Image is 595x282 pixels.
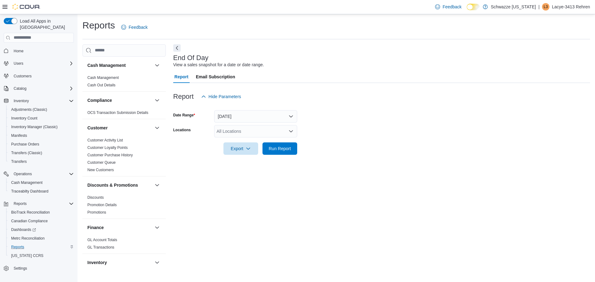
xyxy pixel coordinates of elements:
span: Canadian Compliance [9,217,74,225]
a: Cash Out Details [87,83,116,87]
div: Customer [82,137,166,176]
label: Date Range [173,113,195,118]
span: Customers [14,74,32,79]
a: Feedback [119,21,150,33]
button: Hide Parameters [199,90,244,103]
h3: Discounts & Promotions [87,182,138,188]
button: Metrc Reconciliation [6,234,76,243]
span: Promotion Details [87,202,117,207]
span: Purchase Orders [11,142,39,147]
span: Metrc Reconciliation [9,235,74,242]
a: Customer Loyalty Points [87,145,128,150]
button: Canadian Compliance [6,217,76,225]
span: Dashboards [9,226,74,233]
div: Lacye-3413 Rehren [542,3,549,11]
span: Feedback [129,24,148,30]
a: New Customers [87,168,114,172]
span: BioTrack Reconciliation [9,209,74,216]
span: L3 [544,3,548,11]
button: Manifests [6,131,76,140]
button: Operations [1,170,76,178]
span: Reports [11,200,74,207]
button: Inventory [1,97,76,105]
a: Adjustments (Classic) [9,106,50,113]
button: Run Report [262,142,297,155]
button: Home [1,46,76,55]
span: Cash Management [87,75,119,80]
button: Finance [153,224,161,231]
span: Cash Management [11,180,42,185]
a: Customers [11,72,34,80]
a: Cash Management [87,76,119,80]
button: Reports [6,243,76,251]
a: Promotions [87,210,106,215]
span: Settings [14,266,27,271]
button: Catalog [11,85,29,92]
a: Canadian Compliance [9,217,50,225]
button: Transfers (Classic) [6,149,76,157]
a: Transfers [9,158,29,165]
div: View a sales snapshot for a date or date range. [173,62,264,68]
button: Customer [87,125,152,131]
span: Adjustments (Classic) [9,106,74,113]
span: [US_STATE] CCRS [11,253,43,258]
button: Settings [1,264,76,273]
span: Users [14,61,23,66]
button: Users [11,60,26,67]
div: Finance [82,236,166,254]
span: Settings [11,264,74,272]
button: Inventory Count [6,114,76,123]
a: Feedback [433,1,464,13]
p: Schwazze [US_STATE] [491,3,536,11]
span: Load All Apps in [GEOGRAPHIC_DATA] [17,18,74,30]
span: Inventory Manager (Classic) [9,123,74,131]
span: GL Account Totals [87,237,117,242]
span: Inventory Manager (Classic) [11,124,58,129]
a: [US_STATE] CCRS [9,252,46,259]
span: Customer Purchase History [87,153,133,158]
label: Locations [173,128,191,132]
span: Run Report [269,145,291,152]
a: GL Account Totals [87,238,117,242]
span: Customer Activity List [87,138,123,143]
span: Manifests [11,133,27,138]
div: Compliance [82,109,166,119]
span: Traceabilty Dashboard [11,189,48,194]
button: Inventory [11,97,31,105]
button: Inventory [87,259,152,266]
a: Settings [11,265,29,272]
span: Canadian Compliance [11,219,48,223]
a: Manifests [9,132,29,139]
span: Email Subscription [196,71,235,83]
span: Metrc Reconciliation [11,236,45,241]
span: Users [11,60,74,67]
span: Dark Mode [467,10,467,11]
div: Cash Management [82,74,166,91]
h3: Inventory [87,259,107,266]
button: Export [223,142,258,155]
h3: Report [173,93,194,100]
a: Home [11,47,26,55]
span: Customer Loyalty Points [87,145,128,150]
span: Hide Parameters [209,93,241,100]
span: Catalog [14,86,26,91]
button: Compliance [87,97,152,103]
span: Cash Out Details [87,83,116,88]
span: Traceabilty Dashboard [9,188,74,195]
p: | [538,3,540,11]
a: Traceabilty Dashboard [9,188,51,195]
a: Promotion Details [87,203,117,207]
h3: Cash Management [87,62,126,68]
span: Transfers [11,159,27,164]
span: Washington CCRS [9,252,74,259]
span: Adjustments (Classic) [11,107,47,112]
span: Inventory Count [9,115,74,122]
span: Inventory [11,97,74,105]
a: Customer Queue [87,160,116,165]
h3: Finance [87,224,104,231]
a: GL Transactions [87,245,114,249]
span: Catalog [11,85,74,92]
a: Cash Management [9,179,45,186]
button: [DATE] [214,110,297,123]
